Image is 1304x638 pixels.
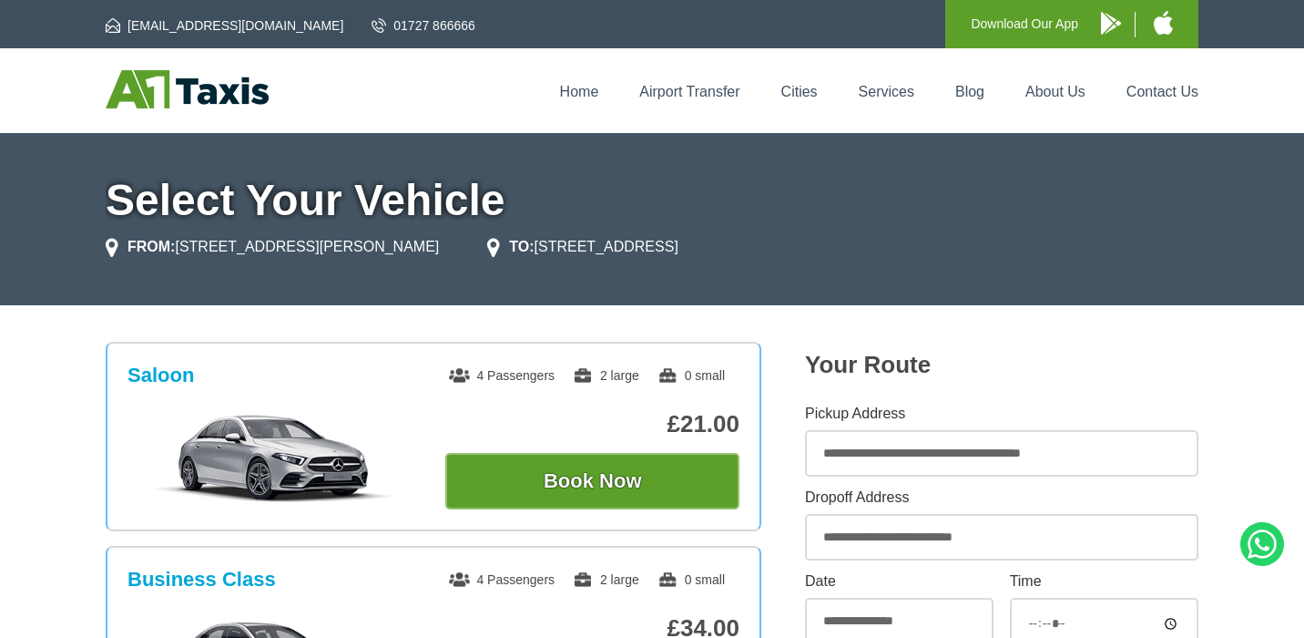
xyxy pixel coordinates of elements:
[805,574,993,589] label: Date
[805,406,1198,421] label: Pickup Address
[487,236,678,258] li: [STREET_ADDRESS]
[445,453,739,509] button: Book Now
[445,410,739,438] p: £21.00
[1126,84,1198,99] a: Contact Us
[106,16,343,35] a: [EMAIL_ADDRESS][DOMAIN_NAME]
[639,84,739,99] a: Airport Transfer
[573,572,639,587] span: 2 large
[106,179,1198,222] h1: Select Your Vehicle
[138,413,412,504] img: Saloon
[106,236,439,258] li: [STREET_ADDRESS][PERSON_NAME]
[573,368,639,383] span: 2 large
[449,572,555,587] span: 4 Passengers
[971,13,1078,36] p: Download Our App
[859,84,914,99] a: Services
[127,239,175,254] strong: FROM:
[509,239,534,254] strong: TO:
[372,16,475,35] a: 01727 866666
[1154,11,1173,35] img: A1 Taxis iPhone App
[805,490,1198,505] label: Dropoff Address
[127,568,276,592] h3: Business Class
[805,351,1198,379] h2: Your Route
[1025,84,1085,99] a: About Us
[657,368,725,383] span: 0 small
[955,84,984,99] a: Blog
[449,368,555,383] span: 4 Passengers
[1101,12,1121,35] img: A1 Taxis Android App
[657,572,725,587] span: 0 small
[127,364,194,387] h3: Saloon
[1010,574,1198,589] label: Time
[781,84,818,99] a: Cities
[560,84,599,99] a: Home
[106,70,269,108] img: A1 Taxis St Albans LTD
